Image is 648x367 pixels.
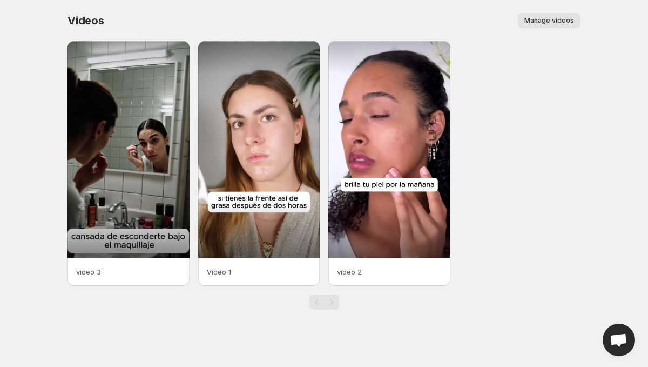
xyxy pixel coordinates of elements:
span: Videos [67,14,104,27]
p: video 2 [337,266,442,277]
button: Manage videos [518,13,580,28]
nav: Pagination [309,295,339,310]
div: Open chat [603,324,635,356]
span: Manage videos [524,16,574,25]
p: Video 1 [207,266,312,277]
p: video 3 [76,266,181,277]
